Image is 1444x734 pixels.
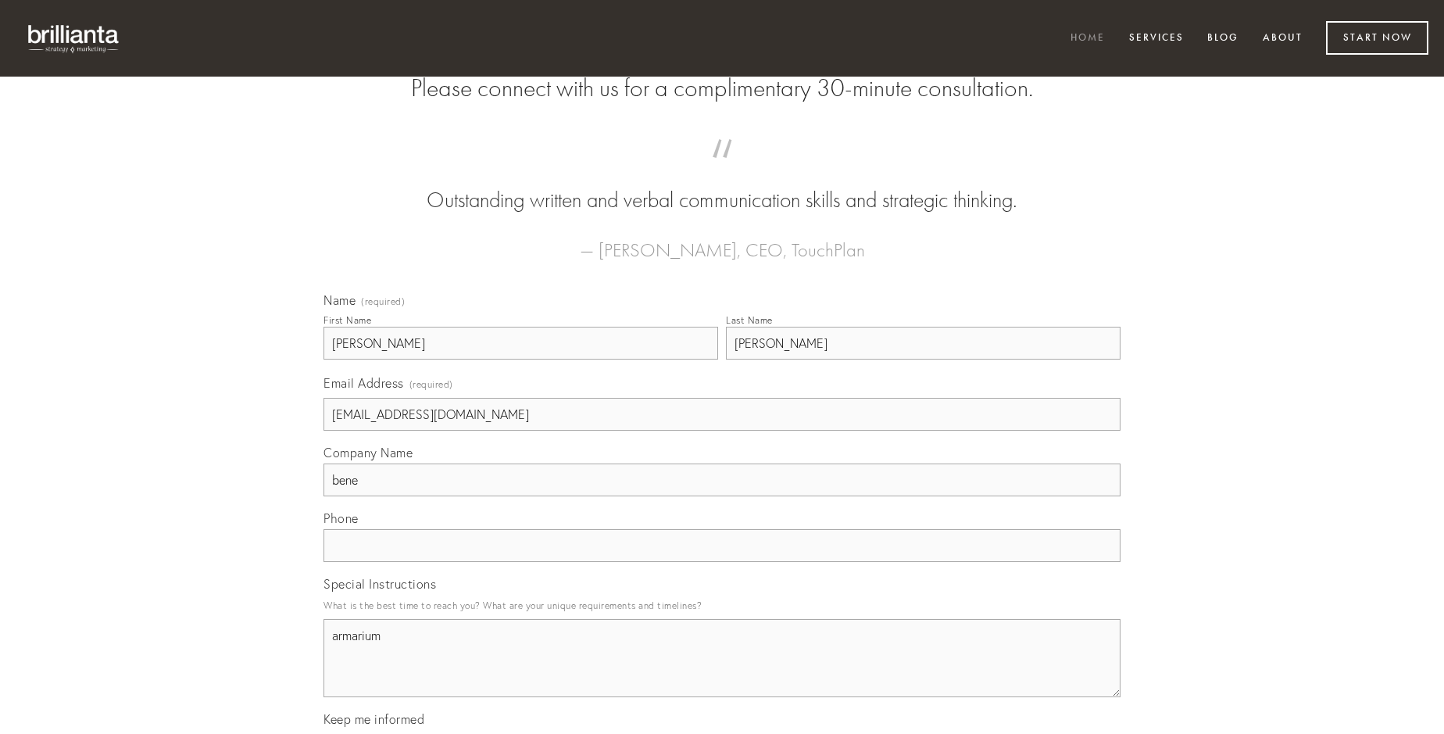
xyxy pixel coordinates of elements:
[323,711,424,727] span: Keep me informed
[348,155,1096,185] span: “
[361,297,405,306] span: (required)
[1253,26,1313,52] a: About
[323,73,1121,103] h2: Please connect with us for a complimentary 30-minute consultation.
[1326,21,1428,55] a: Start Now
[323,292,356,308] span: Name
[323,576,436,592] span: Special Instructions
[348,216,1096,266] figcaption: — [PERSON_NAME], CEO, TouchPlan
[323,445,413,460] span: Company Name
[16,16,133,61] img: brillianta - research, strategy, marketing
[1197,26,1249,52] a: Blog
[323,595,1121,616] p: What is the best time to reach you? What are your unique requirements and timelines?
[726,314,773,326] div: Last Name
[323,314,371,326] div: First Name
[1119,26,1194,52] a: Services
[1060,26,1115,52] a: Home
[323,375,404,391] span: Email Address
[348,155,1096,216] blockquote: Outstanding written and verbal communication skills and strategic thinking.
[323,510,359,526] span: Phone
[409,374,453,395] span: (required)
[323,619,1121,697] textarea: armarium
